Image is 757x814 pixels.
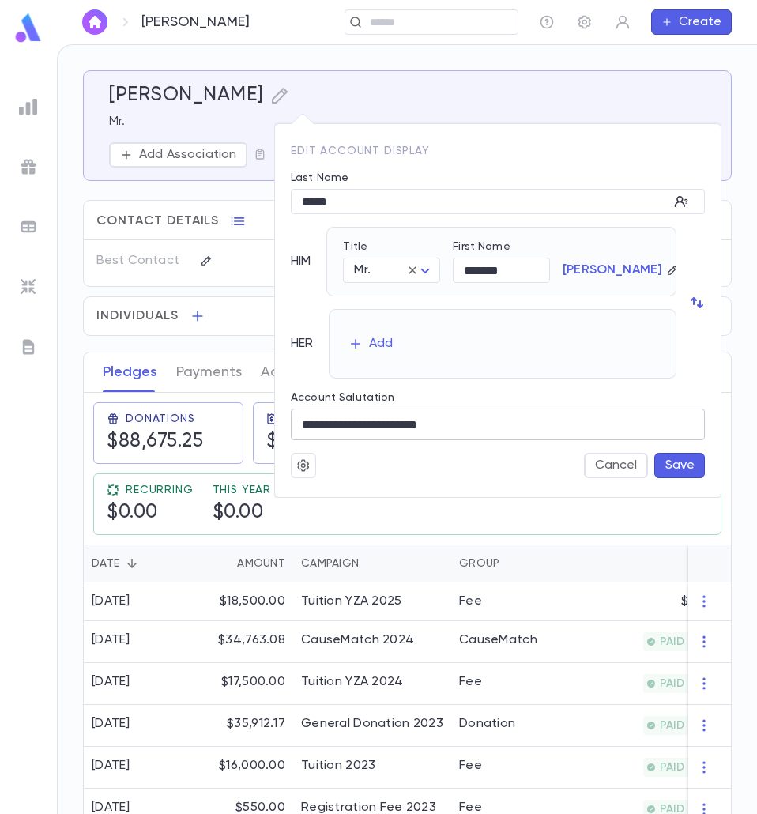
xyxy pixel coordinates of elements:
[291,254,311,269] p: HIM
[453,240,510,253] label: First Name
[291,171,348,184] label: Last Name
[291,336,313,352] p: HER
[654,453,705,478] button: Save
[343,258,440,283] div: Mr.
[354,264,370,277] span: Mr.
[343,240,367,253] label: Title
[584,453,648,478] button: Cancel
[291,145,430,156] span: Edit Account Display
[563,262,662,278] p: [PERSON_NAME]
[345,331,396,356] button: Add
[369,336,393,352] div: Add
[291,391,395,404] label: Account Salutation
